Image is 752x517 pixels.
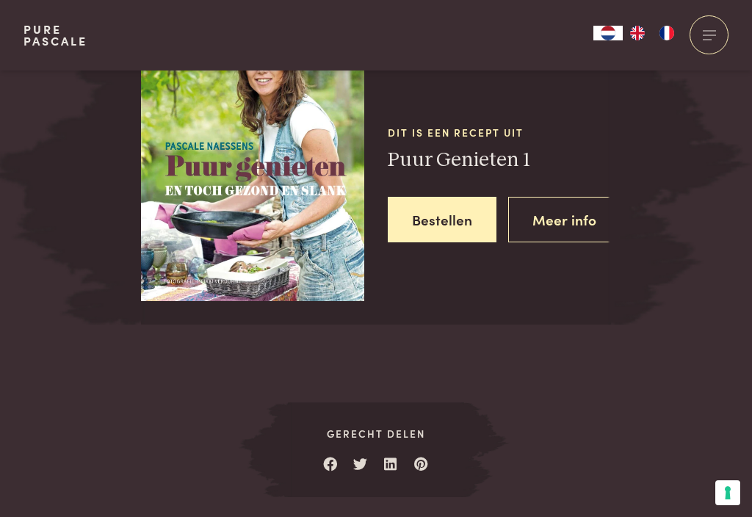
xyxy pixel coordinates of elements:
[715,480,740,505] button: Uw voorkeuren voor toestemming voor trackingtechnologieën
[388,197,496,243] a: Bestellen
[623,26,652,40] a: EN
[623,26,681,40] ul: Language list
[593,26,623,40] a: NL
[508,197,621,243] a: Meer info
[652,26,681,40] a: FR
[388,125,611,140] span: Dit is een recept uit
[23,23,87,47] a: PurePascale
[593,26,681,40] aside: Language selected: Nederlands
[388,148,611,173] h3: Puur Genieten 1
[288,426,464,441] span: Gerecht delen
[593,26,623,40] div: Language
